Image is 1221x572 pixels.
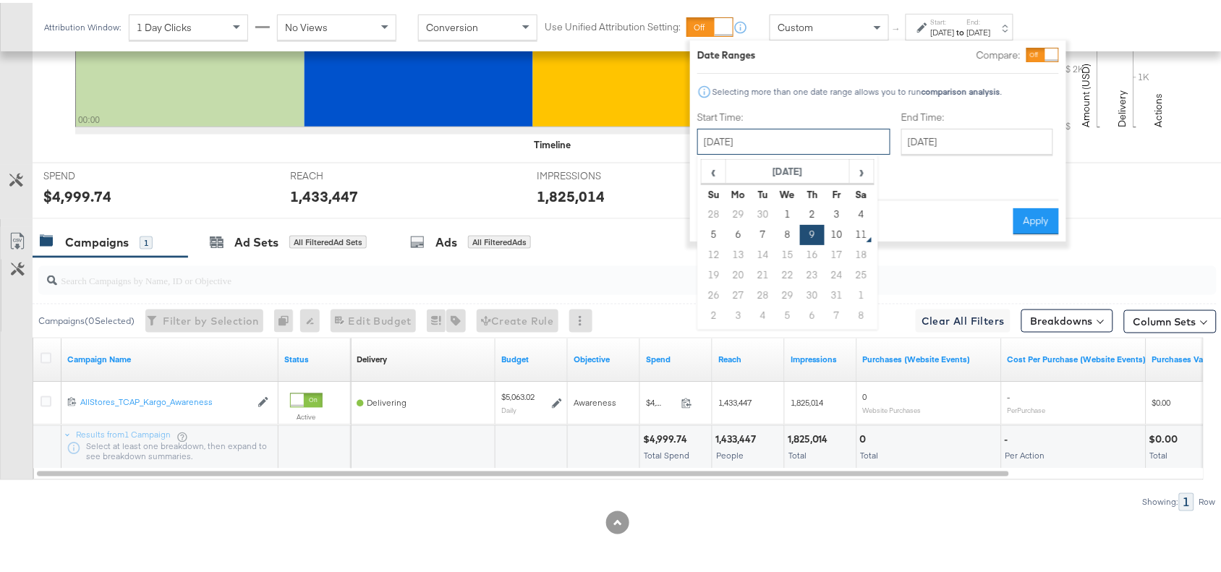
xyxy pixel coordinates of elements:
td: 18 [849,242,874,262]
td: 2 [702,303,726,323]
span: $0.00 [1152,395,1171,406]
text: Actions [1152,90,1165,124]
a: The average cost for each purchase tracked by your Custom Audience pixel on your website after pe... [1008,351,1146,363]
span: Awareness [574,395,616,406]
td: 12 [702,242,726,262]
span: Conversion [426,18,478,31]
label: Use Unified Attribution Setting: [545,17,681,31]
td: 31 [825,283,849,303]
span: 1 Day Clicks [137,18,192,31]
td: 29 [775,283,800,303]
td: 4 [751,303,775,323]
td: 7 [825,303,849,323]
div: Campaigns ( 0 Selected) [38,312,135,325]
sub: Website Purchases [863,404,922,412]
td: 7 [751,222,775,242]
strong: to [955,24,967,35]
div: Ads [435,231,457,248]
div: Row [1199,495,1217,505]
div: 1,825,014 [537,183,605,204]
td: 28 [751,283,775,303]
sub: Per Purchase [1008,404,1046,412]
td: 17 [825,242,849,262]
strong: comparison analysis [922,83,1000,94]
td: 24 [825,262,849,283]
td: 10 [825,222,849,242]
div: Delivery [357,351,387,363]
td: 20 [726,262,751,283]
span: Custom [778,18,813,31]
button: Column Sets [1124,307,1217,330]
div: $4,999.74 [43,183,111,204]
span: Total [788,448,807,458]
a: The maximum amount you're willing to spend on your ads, on average each day or over the lifetime ... [501,351,562,363]
div: AllStores_TCAP_Kargo_Awareness [80,394,250,406]
div: $4,999.74 [643,430,692,444]
div: Date Ranges [697,46,756,59]
td: 21 [751,262,775,283]
span: ↑ [890,25,904,30]
div: Timeline [534,135,571,149]
div: Selecting more than one date range allows you to run . [712,84,1003,94]
a: AllStores_TCAP_Kargo_Awareness [80,394,250,406]
td: 6 [800,303,825,323]
span: Total Spend [644,448,689,458]
th: Sa [849,182,874,202]
td: 16 [800,242,825,262]
a: The total amount spent to date. [646,351,707,363]
label: End: [967,14,991,24]
td: 27 [726,283,751,303]
td: 1 [849,283,874,303]
div: Attribution Window: [43,20,122,30]
span: IMPRESSIONS [537,166,645,180]
div: All Filtered Ad Sets [289,233,367,246]
span: Total [861,448,879,458]
td: 5 [702,222,726,242]
td: 29 [726,202,751,222]
div: [DATE] [931,24,955,35]
a: Reflects the ability of your Ad Campaign to achieve delivery based on ad states, schedule and bud... [357,351,387,363]
input: Search Campaigns by Name, ID or Objective [57,257,1110,286]
td: 3 [726,303,751,323]
td: 9 [800,222,825,242]
td: 14 [751,242,775,262]
span: $4,999.74 [646,395,676,406]
span: Per Action [1005,448,1045,458]
td: 2 [800,202,825,222]
td: 15 [775,242,800,262]
th: Fr [825,182,849,202]
td: 19 [702,262,726,283]
div: $0.00 [1149,430,1183,444]
th: Mo [726,182,751,202]
td: 22 [775,262,800,283]
td: 8 [775,222,800,242]
div: Ad Sets [234,231,278,248]
div: 0 [860,430,871,444]
td: 6 [726,222,751,242]
td: 1 [775,202,800,222]
td: 25 [849,262,874,283]
text: Delivery [1116,87,1129,124]
span: Clear All Filters [922,310,1005,328]
div: 1,433,447 [290,183,358,204]
th: We [775,182,800,202]
td: 28 [702,202,726,222]
div: 0 [274,307,300,330]
div: All Filtered Ads [468,233,531,246]
text: Amount (USD) [1080,61,1093,124]
div: 1 [140,234,153,247]
td: 11 [849,222,874,242]
div: 1,825,014 [788,430,833,444]
span: No Views [285,18,328,31]
label: End Time: [901,108,1059,121]
a: The number of people your ad was served to. [718,351,779,363]
label: Start Time: [697,108,890,121]
td: 5 [775,303,800,323]
span: ‹ [702,158,725,179]
a: Shows the current state of your Ad Campaign. [284,351,345,363]
div: Showing: [1142,495,1179,505]
td: 3 [825,202,849,222]
button: Clear All Filters [916,307,1011,330]
a: Your campaign's objective. [574,351,634,363]
button: Apply [1013,205,1059,231]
